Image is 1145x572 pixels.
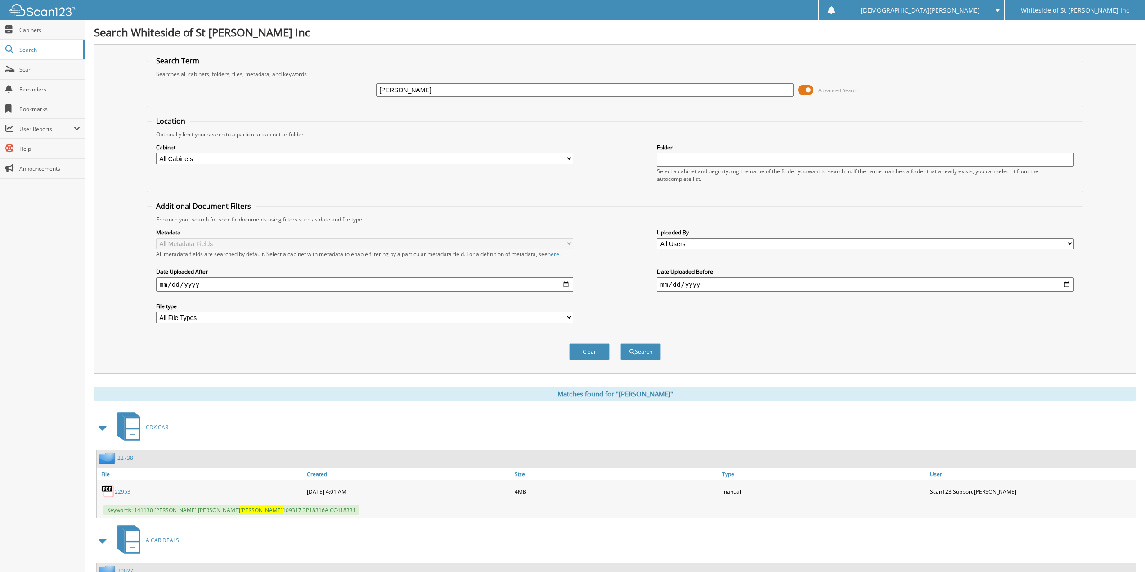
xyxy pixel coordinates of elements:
span: Cabinets [19,26,80,34]
a: Size [512,468,720,480]
span: [PERSON_NAME] [240,506,283,514]
a: User [928,468,1136,480]
span: CDK CAR [146,423,168,431]
div: Enhance your search for specific documents using filters such as date and file type. [152,216,1078,223]
div: 4MB [512,482,720,500]
div: manual [720,482,928,500]
span: A CAR DEALS [146,536,179,544]
button: Clear [569,343,610,360]
legend: Location [152,116,190,126]
span: User Reports [19,125,74,133]
label: Date Uploaded Before [657,268,1074,275]
label: Date Uploaded After [156,268,573,275]
button: Search [620,343,661,360]
h1: Search Whiteside of St [PERSON_NAME] Inc [94,25,1136,40]
span: Reminders [19,86,80,93]
input: start [156,277,573,292]
div: Scan123 Support [PERSON_NAME] [928,482,1136,500]
span: [DEMOGRAPHIC_DATA][PERSON_NAME] [861,8,980,13]
span: Advanced Search [818,87,858,94]
label: Uploaded By [657,229,1074,236]
div: Searches all cabinets, folders, files, metadata, and keywords [152,70,1078,78]
span: Help [19,145,80,153]
a: File [97,468,305,480]
span: Announcements [19,165,80,172]
label: Metadata [156,229,573,236]
span: Bookmarks [19,105,80,113]
span: Scan [19,66,80,73]
a: CDK CAR [112,410,168,445]
label: Folder [657,144,1074,151]
span: Whiteside of St [PERSON_NAME] Inc [1021,8,1129,13]
a: Type [720,468,928,480]
img: scan123-logo-white.svg [9,4,76,16]
img: PDF.png [101,485,115,498]
img: folder2.png [99,452,117,464]
div: All metadata fields are searched by default. Select a cabinet with metadata to enable filtering b... [156,250,573,258]
a: 22953 [115,488,130,495]
div: Matches found for "[PERSON_NAME]" [94,387,1136,401]
div: [DATE] 4:01 AM [305,482,512,500]
legend: Additional Document Filters [152,201,256,211]
label: Cabinet [156,144,573,151]
a: here [548,250,559,258]
input: end [657,277,1074,292]
div: Optionally limit your search to a particular cabinet or folder [152,131,1078,138]
a: 22738 [117,454,133,462]
span: Keywords: 141130 [PERSON_NAME] [PERSON_NAME] 109317 3P18316A CC418331 [103,505,359,515]
a: A CAR DEALS [112,522,179,558]
span: Search [19,46,79,54]
div: Select a cabinet and begin typing the name of the folder you want to search in. If the name match... [657,167,1074,183]
legend: Search Term [152,56,204,66]
a: Created [305,468,512,480]
label: File type [156,302,573,310]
